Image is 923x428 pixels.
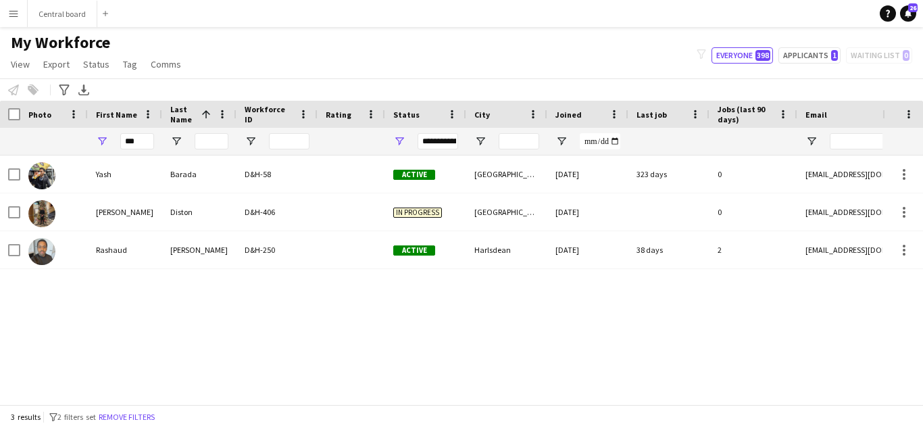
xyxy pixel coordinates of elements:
button: Open Filter Menu [555,135,568,147]
span: 26 [908,3,918,12]
div: [DATE] [547,156,628,193]
div: [DATE] [547,193,628,231]
a: Export [38,55,75,73]
span: Active [393,245,435,256]
a: 26 [900,5,916,22]
a: Comms [145,55,186,73]
div: Harlsdean [466,231,547,268]
span: In progress [393,208,442,218]
a: Tag [118,55,143,73]
div: Rashaud [88,231,162,268]
div: [PERSON_NAME] [162,231,236,268]
input: Last Name Filter Input [195,133,228,149]
span: 1 [831,50,838,61]
span: Tag [123,58,137,70]
span: 398 [755,50,770,61]
div: 0 [709,156,797,193]
button: Everyone398 [712,47,773,64]
a: View [5,55,35,73]
app-action-btn: Advanced filters [56,82,72,98]
div: [GEOGRAPHIC_DATA] [466,156,547,193]
span: City [474,110,490,120]
img: Rashaud McBain [28,238,55,265]
span: Comms [151,58,181,70]
div: Yash [88,156,162,193]
div: D&H-406 [236,193,318,231]
button: Open Filter Menu [805,135,818,147]
div: [DATE] [547,231,628,268]
span: Workforce ID [245,104,293,124]
div: [PERSON_NAME] [88,193,162,231]
span: Status [393,110,420,120]
span: My Workforce [11,32,110,53]
input: City Filter Input [499,133,539,149]
button: Central board [28,1,97,27]
div: Diston [162,193,236,231]
span: View [11,58,30,70]
div: [GEOGRAPHIC_DATA] [466,193,547,231]
input: Workforce ID Filter Input [269,133,309,149]
a: Status [78,55,115,73]
div: D&H-250 [236,231,318,268]
span: Joined [555,110,582,120]
span: Email [805,110,827,120]
div: 0 [709,193,797,231]
div: 2 [709,231,797,268]
app-action-btn: Export XLSX [76,82,92,98]
span: First Name [96,110,137,120]
span: Status [83,58,109,70]
button: Open Filter Menu [170,135,182,147]
div: Barada [162,156,236,193]
span: Last Name [170,104,196,124]
span: Rating [326,110,351,120]
span: Last job [637,110,667,120]
span: Jobs (last 90 days) [718,104,773,124]
button: Open Filter Menu [245,135,257,147]
div: D&H-58 [236,156,318,193]
button: Applicants1 [778,47,841,64]
div: 38 days [628,231,709,268]
button: Open Filter Menu [393,135,405,147]
span: Active [393,170,435,180]
button: Open Filter Menu [474,135,487,147]
input: Joined Filter Input [580,133,620,149]
input: First Name Filter Input [120,133,154,149]
span: Photo [28,110,51,120]
div: 323 days [628,156,709,193]
span: 2 filters set [57,412,96,422]
button: Open Filter Menu [96,135,108,147]
span: Export [43,58,70,70]
img: Yash Barada [28,162,55,189]
button: Remove filters [96,410,157,425]
img: Ashley Diston [28,200,55,227]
